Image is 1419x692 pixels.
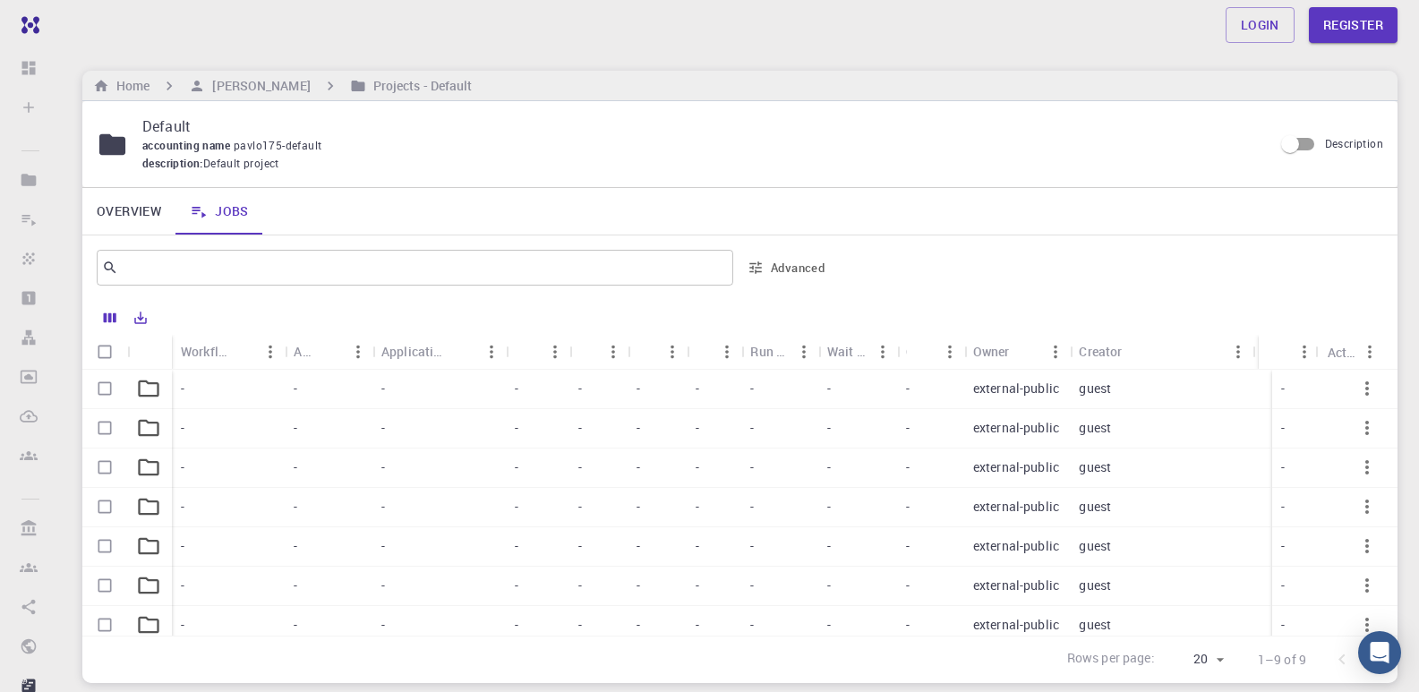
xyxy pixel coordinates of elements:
[973,458,1059,476] p: external-public
[741,334,817,369] div: Run Time
[381,458,385,476] p: -
[109,76,150,96] h6: Home
[1309,7,1398,43] a: Register
[696,577,699,594] p: -
[294,334,314,369] div: Application
[515,537,518,555] p: -
[1259,335,1318,370] div: Status
[827,616,831,634] p: -
[750,537,754,555] p: -
[637,577,640,594] p: -
[897,334,963,369] div: Created
[181,419,184,437] p: -
[750,577,754,594] p: -
[750,616,754,634] p: -
[1358,631,1401,674] div: Open Intercom Messenger
[125,303,156,332] button: Export
[1325,136,1383,150] span: Description
[181,577,184,594] p: -
[1079,458,1111,476] p: guest
[1079,537,1111,555] p: guest
[906,537,910,555] p: -
[628,334,686,369] div: Nodes
[381,498,385,516] p: -
[973,498,1059,516] p: external-public
[234,138,329,152] span: pavlo175-default
[477,337,506,366] button: Menu
[181,537,184,555] p: -
[294,498,297,516] p: -
[750,458,754,476] p: -
[637,380,640,397] p: -
[1281,577,1285,594] p: -
[906,616,910,634] p: -
[827,577,831,594] p: -
[578,616,582,634] p: -
[515,458,518,476] p: -
[294,577,297,594] p: -
[973,537,1059,555] p: external-public
[315,337,344,366] button: Sort
[181,380,184,397] p: -
[82,188,175,235] a: Overview
[1281,419,1285,437] p: -
[175,188,263,235] a: Jobs
[750,498,754,516] p: -
[906,498,910,516] p: -
[750,380,754,397] p: -
[637,537,640,555] p: -
[294,419,297,437] p: -
[687,334,741,369] div: Cores
[696,616,699,634] p: -
[578,380,582,397] p: -
[1079,419,1111,437] p: guest
[142,138,234,152] span: accounting name
[1079,334,1122,369] div: Creator
[381,616,385,634] p: -
[696,337,724,366] button: Sort
[827,380,831,397] p: -
[578,498,582,516] p: -
[696,537,699,555] p: -
[1010,337,1039,366] button: Sort
[294,537,297,555] p: -
[637,616,640,634] p: -
[868,337,897,366] button: Menu
[515,380,518,397] p: -
[906,458,910,476] p: -
[515,419,518,437] p: -
[1226,7,1295,43] a: Login
[750,334,789,369] div: Run Time
[344,337,372,366] button: Menu
[578,419,582,437] p: -
[936,337,964,366] button: Menu
[906,419,910,437] p: -
[203,155,279,173] span: Default project
[90,76,476,96] nav: breadcrumb
[381,380,385,397] p: -
[1281,380,1285,397] p: -
[907,337,936,366] button: Sort
[973,616,1059,634] p: external-public
[294,616,297,634] p: -
[1328,335,1355,370] div: Actions
[127,335,172,370] div: Icon
[578,577,582,594] p: -
[696,419,699,437] p: -
[1067,649,1155,670] p: Rows per page:
[790,337,818,366] button: Menu
[366,76,473,96] h6: Projects - Default
[294,458,297,476] p: -
[906,380,910,397] p: -
[696,458,699,476] p: -
[713,337,741,366] button: Menu
[740,253,833,282] button: Advanced
[827,419,831,437] p: -
[906,577,910,594] p: -
[1268,337,1296,366] button: Sort
[973,334,1010,369] div: Owner
[95,303,125,332] button: Columns
[142,115,1259,137] p: Default
[515,616,518,634] p: -
[515,337,543,366] button: Sort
